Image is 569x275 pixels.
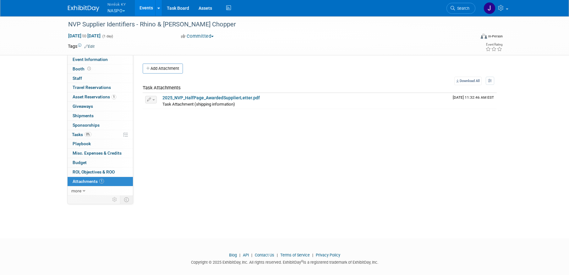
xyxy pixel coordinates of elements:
a: ROI, Objectives & ROO [68,168,133,177]
a: Event Information [68,55,133,64]
a: more [68,186,133,195]
span: Nimlok KY [107,1,126,8]
div: Event Format [438,33,503,42]
a: Booth [68,64,133,74]
a: Misc. Expenses & Credits [68,149,133,158]
span: Budget [73,160,87,165]
span: 1 [99,179,104,184]
td: Upload Timestamp [450,93,497,109]
span: Misc. Expenses & Credits [73,151,122,156]
a: Budget [68,158,133,167]
a: Tasks0% [68,130,133,139]
span: | [275,253,279,257]
img: Jamie Dunn [484,2,495,14]
span: Sponsorships [73,123,100,128]
a: Giveaways [68,102,133,111]
span: Staff [73,76,82,81]
span: Search [455,6,469,11]
a: Download All [454,77,482,85]
a: Terms of Service [280,253,310,257]
a: Staff [68,74,133,83]
span: (1 day) [102,34,113,38]
a: Travel Reservations [68,83,133,92]
span: to [81,33,87,38]
div: NVP Supplier Identifiers - Rhino & [PERSON_NAME] Chopper [66,19,466,30]
span: Booth not reserved yet [86,66,92,71]
span: ROI, Objectives & ROO [73,169,115,174]
span: Playbook [73,141,91,146]
span: Upload Timestamp [453,95,494,100]
td: Toggle Event Tabs [120,195,133,204]
img: Format-Inperson.png [481,34,487,39]
a: Blog [229,253,237,257]
a: Contact Us [255,253,274,257]
a: 2025_NVP_HalfPage_AwardedSupplierLetter.pdf [162,95,260,100]
span: Giveaways [73,104,93,109]
span: Task Attachment (shipping information) [162,102,235,107]
a: Privacy Policy [316,253,340,257]
span: Booth [73,66,92,71]
button: Add Attachment [143,63,183,74]
img: ExhibitDay [68,5,99,12]
a: Attachments1 [68,177,133,186]
span: Attachments [73,179,104,184]
span: | [238,253,242,257]
a: Sponsorships [68,121,133,130]
a: Search [446,3,475,14]
div: Event Rating [485,43,502,46]
span: Tasks [72,132,91,137]
span: Task Attachments [143,85,181,91]
sup: ® [301,260,303,263]
span: | [250,253,254,257]
button: Committed [179,33,216,40]
td: Personalize Event Tab Strip [109,195,120,204]
a: API [243,253,249,257]
td: Tags [68,43,95,49]
span: | [311,253,315,257]
span: 0% [85,132,91,137]
span: Asset Reservations [73,94,116,99]
span: [DATE] [DATE] [68,33,101,39]
div: In-Person [488,34,503,39]
span: Event Information [73,57,108,62]
span: Travel Reservations [73,85,111,90]
span: more [71,188,81,193]
a: Asset Reservations1 [68,92,133,102]
span: Shipments [73,113,94,118]
a: Edit [84,44,95,49]
span: 1 [112,95,116,99]
a: Shipments [68,111,133,120]
a: Playbook [68,139,133,148]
